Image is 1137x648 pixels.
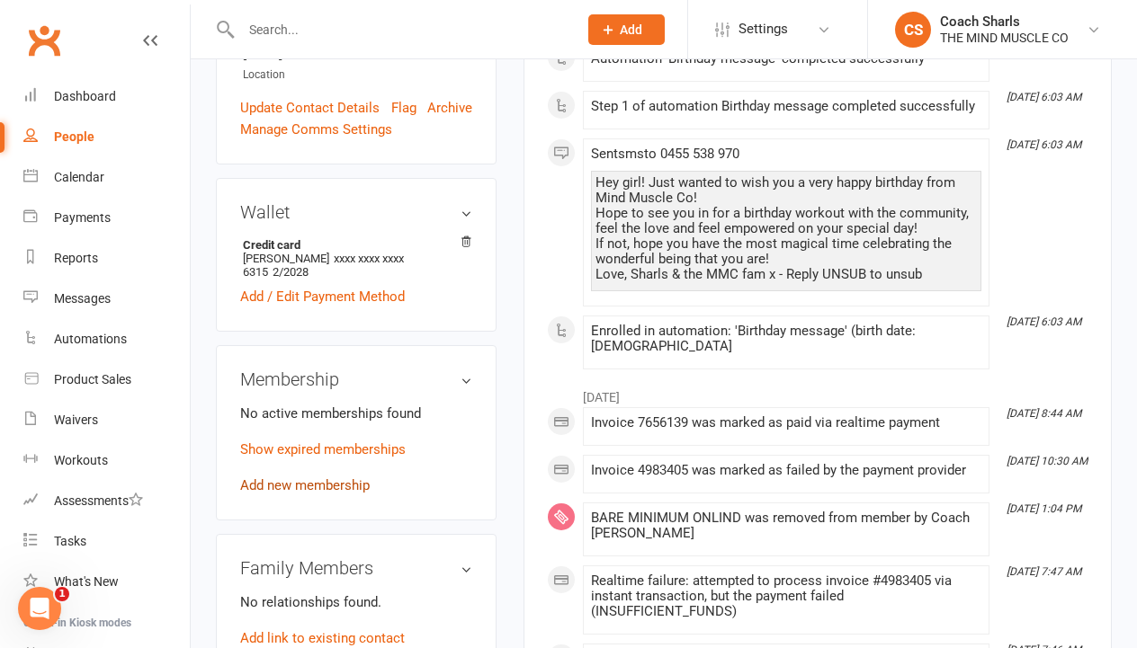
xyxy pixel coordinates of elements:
[591,146,739,162] span: Sent sms to 0455 538 970
[18,587,61,630] iframe: Intercom live chat
[1007,455,1088,467] i: [DATE] 10:30 AM
[591,99,981,114] div: Step 1 of automation Birthday message completed successfully
[23,238,190,279] a: Reports
[1007,502,1081,515] i: [DATE] 1:04 PM
[23,76,190,117] a: Dashboard
[23,400,190,440] a: Waivers
[240,441,406,457] a: Show expired memberships
[1007,565,1081,578] i: [DATE] 7:47 AM
[620,22,642,37] span: Add
[54,534,86,548] div: Tasks
[54,413,98,427] div: Waivers
[54,332,127,346] div: Automations
[23,279,190,319] a: Messages
[236,17,565,42] input: Search...
[1007,138,1081,151] i: [DATE] 6:03 AM
[240,286,405,307] a: Add / Edit Payment Method
[54,574,119,589] div: What's New
[54,170,104,184] div: Calendar
[591,324,981,354] div: Enrolled in automation: 'Birthday message' (birth date: [DEMOGRAPHIC_DATA]
[240,591,472,613] p: No relationships found.
[1007,407,1081,420] i: [DATE] 8:44 AM
[588,14,665,45] button: Add
[22,18,67,63] a: Clubworx
[240,119,392,140] a: Manage Comms Settings
[55,587,69,601] span: 1
[54,291,111,306] div: Messages
[54,89,116,103] div: Dashboard
[591,463,981,478] div: Invoice 4983405 was marked as failed by the payment provider
[739,9,788,49] span: Settings
[23,117,190,157] a: People
[54,251,98,265] div: Reports
[54,210,111,225] div: Payments
[240,202,472,222] h3: Wallet
[54,453,108,467] div: Workouts
[1007,315,1081,328] i: [DATE] 6:03 AM
[23,157,190,198] a: Calendar
[591,510,981,541] div: BARE MINIMUM ONLIND was removed from member by Coach [PERSON_NAME]
[273,265,309,279] span: 2/2028
[240,477,370,493] a: Add new membership
[240,369,472,389] h3: Membership
[23,481,190,521] a: Assessments
[23,562,190,602] a: What's New
[591,415,981,431] div: Invoice 7656139 was marked as paid via realtime payment
[23,319,190,360] a: Automations
[243,67,472,84] div: Location
[54,129,94,144] div: People
[240,97,380,119] a: Update Contact Details
[240,235,472,281] li: [PERSON_NAME]
[591,573,981,619] div: Realtime failure: attempted to process invoice #4983405 via instant transaction, but the payment ...
[23,440,190,481] a: Workouts
[54,493,143,508] div: Assessments
[595,175,977,282] div: Hey girl! Just wanted to wish you a very happy birthday from Mind Muscle Co! Hope to see you in f...
[23,198,190,238] a: Payments
[391,97,416,119] a: Flag
[940,30,1069,46] div: THE MIND MUSCLE CO
[243,238,463,252] strong: Credit card
[54,372,131,386] div: Product Sales
[23,521,190,562] a: Tasks
[1007,91,1081,103] i: [DATE] 6:03 AM
[547,378,1088,407] li: [DATE]
[23,360,190,400] a: Product Sales
[895,12,931,48] div: CS
[240,558,472,578] h3: Family Members
[243,252,404,279] span: xxxx xxxx xxxx 6315
[427,97,472,119] a: Archive
[240,403,472,424] p: No active memberships found
[940,13,1069,30] div: Coach Sharls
